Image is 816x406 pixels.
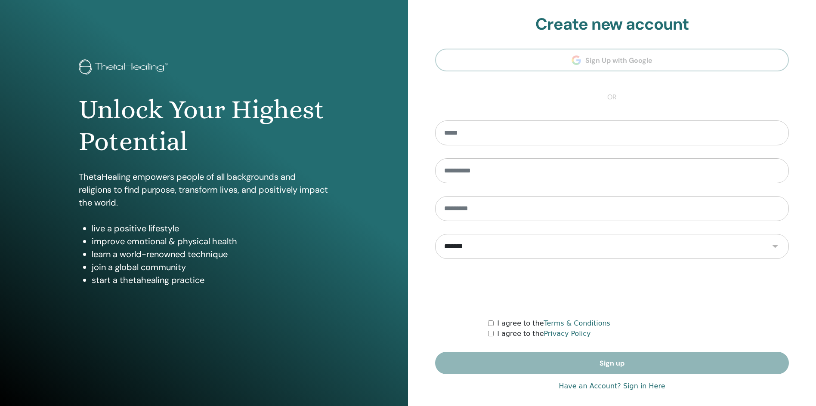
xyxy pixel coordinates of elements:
[497,329,590,339] label: I agree to the
[544,329,590,338] a: Privacy Policy
[92,248,329,261] li: learn a world-renowned technique
[435,15,789,34] h2: Create new account
[497,318,610,329] label: I agree to the
[544,319,610,327] a: Terms & Conditions
[92,261,329,274] li: join a global community
[92,235,329,248] li: improve emotional & physical health
[603,92,621,102] span: or
[559,381,665,391] a: Have an Account? Sign in Here
[92,274,329,286] li: start a thetahealing practice
[92,222,329,235] li: live a positive lifestyle
[79,94,329,158] h1: Unlock Your Highest Potential
[547,272,677,305] iframe: reCAPTCHA
[79,170,329,209] p: ThetaHealing empowers people of all backgrounds and religions to find purpose, transform lives, a...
